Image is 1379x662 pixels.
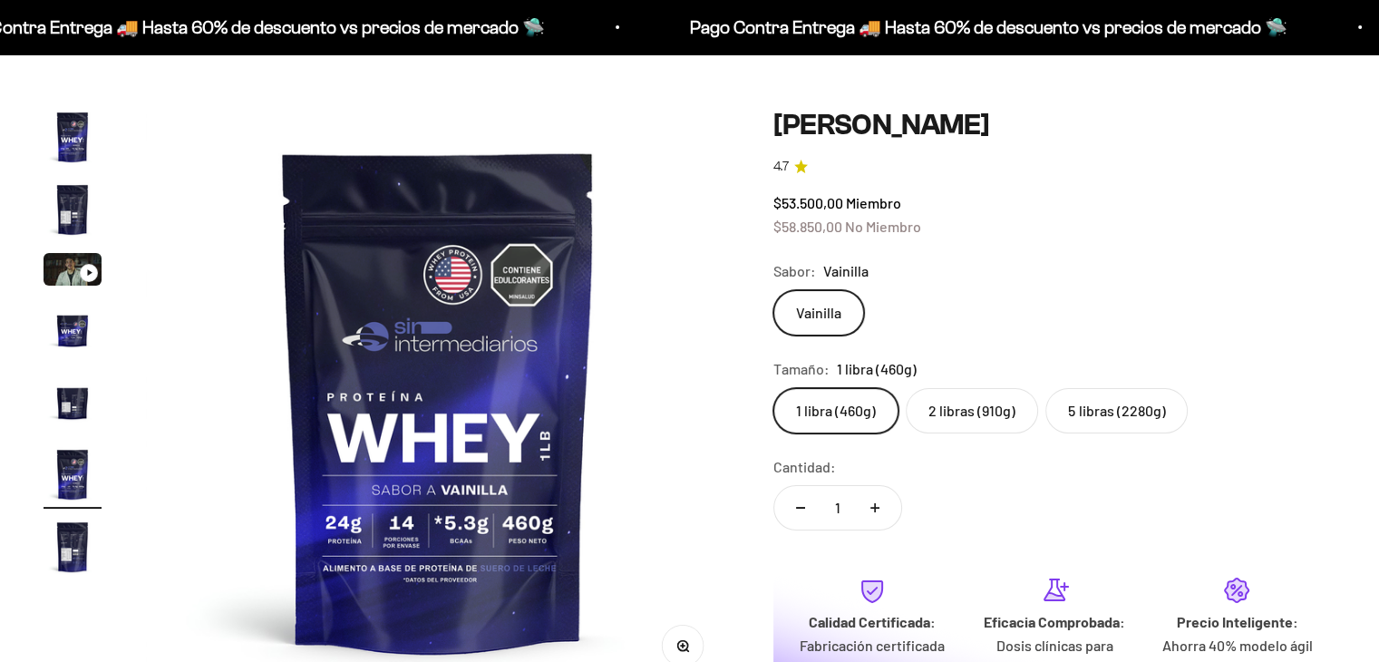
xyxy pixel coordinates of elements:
button: Reducir cantidad [774,486,827,530]
span: $58.850,00 [773,218,842,235]
img: Proteína Whey - Vainilla [44,180,102,239]
a: 4.74.7 de 5.0 estrellas [773,157,1335,177]
img: Proteína Whey - Vainilla [44,518,102,576]
img: Proteína Whey - Vainilla [44,445,102,503]
button: Ir al artículo 6 [44,445,102,509]
legend: Tamaño: [773,357,830,381]
span: Miembro [846,194,901,211]
p: Pago Contra Entrega 🚚 Hasta 60% de descuento vs precios de mercado 🛸 [686,13,1284,42]
button: Ir al artículo 1 [44,108,102,171]
strong: Eficacia Comprobada: [984,613,1125,630]
strong: Calidad Certificada: [809,613,936,630]
img: Proteína Whey - Vainilla [44,300,102,358]
img: Proteína Whey - Vainilla [44,373,102,431]
label: Cantidad: [773,455,836,479]
button: Ir al artículo 5 [44,373,102,436]
h1: [PERSON_NAME] [773,108,1335,142]
span: 1 libra (460g) [837,357,917,381]
img: Proteína Whey - Vainilla [44,108,102,166]
legend: Sabor: [773,259,816,283]
span: No Miembro [845,218,921,235]
span: $53.500,00 [773,194,843,211]
button: Ir al artículo 7 [44,518,102,581]
button: Ir al artículo 2 [44,180,102,244]
button: Ir al artículo 4 [44,300,102,364]
button: Ir al artículo 3 [44,253,102,291]
strong: Precio Inteligente: [1176,613,1297,630]
span: Vainilla [823,259,869,283]
button: Aumentar cantidad [849,486,901,530]
span: 4.7 [773,157,789,177]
